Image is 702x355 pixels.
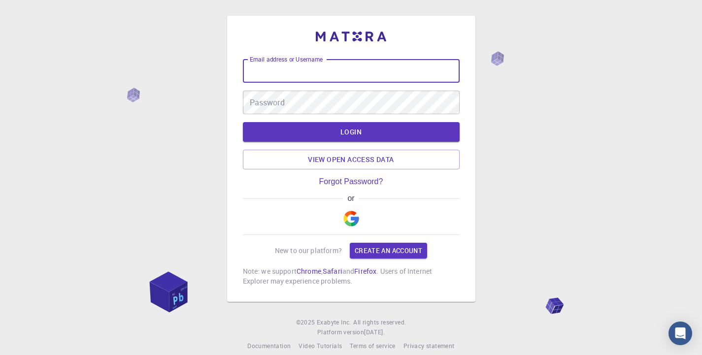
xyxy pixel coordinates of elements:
span: Terms of service [350,342,395,350]
span: Video Tutorials [299,342,342,350]
span: [DATE] . [364,328,385,336]
button: LOGIN [243,122,460,142]
img: Google [343,211,359,226]
a: Terms of service [350,341,395,351]
span: Privacy statement [403,342,455,350]
span: © 2025 [296,318,317,327]
a: Firefox [354,266,376,276]
a: Create an account [350,243,427,258]
label: Email address or Username [250,55,323,64]
a: Chrome [297,266,321,276]
span: Documentation [247,342,291,350]
p: New to our platform? [275,246,342,256]
a: [DATE]. [364,327,385,337]
span: Platform version [317,327,364,337]
a: Exabyte Inc. [317,318,351,327]
a: Documentation [247,341,291,351]
a: Safari [323,266,342,276]
a: View open access data [243,150,460,169]
span: or [343,194,359,203]
a: Privacy statement [403,341,455,351]
div: Open Intercom Messenger [669,322,692,345]
a: Forgot Password? [319,177,383,186]
a: Video Tutorials [299,341,342,351]
span: Exabyte Inc. [317,318,351,326]
p: Note: we support , and . Users of Internet Explorer may experience problems. [243,266,460,286]
span: All rights reserved. [353,318,406,327]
